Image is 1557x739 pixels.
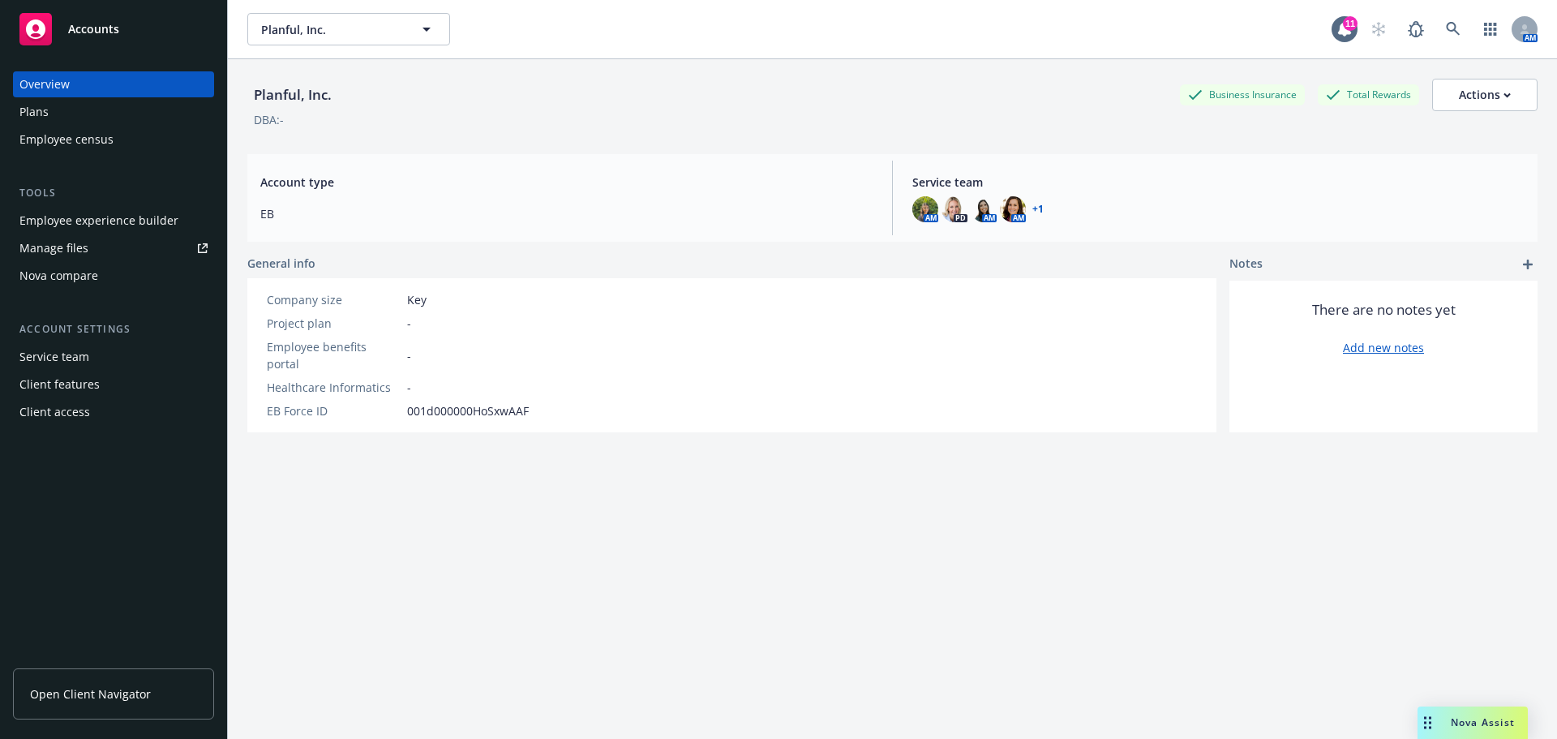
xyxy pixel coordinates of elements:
[267,291,401,308] div: Company size
[19,372,100,397] div: Client features
[1000,196,1026,222] img: photo
[912,174,1525,191] span: Service team
[13,71,214,97] a: Overview
[941,196,967,222] img: photo
[13,127,214,153] a: Employee census
[1318,84,1419,105] div: Total Rewards
[68,23,119,36] span: Accounts
[1459,79,1511,110] div: Actions
[1362,13,1395,45] a: Start snowing
[19,399,90,425] div: Client access
[1518,255,1538,274] a: add
[267,402,401,419] div: EB Force ID
[1229,255,1263,274] span: Notes
[1418,707,1528,739] button: Nova Assist
[13,235,214,261] a: Manage files
[407,402,529,419] span: 001d000000HoSxwAAF
[267,338,401,372] div: Employee benefits portal
[1474,13,1507,45] a: Switch app
[1418,707,1438,739] div: Drag to move
[19,127,114,153] div: Employee census
[1343,16,1358,31] div: 11
[19,71,70,97] div: Overview
[1451,715,1515,729] span: Nova Assist
[1432,79,1538,111] button: Actions
[13,399,214,425] a: Client access
[1032,204,1044,214] a: +1
[19,99,49,125] div: Plans
[1437,13,1469,45] a: Search
[260,205,873,222] span: EB
[1343,339,1424,356] a: Add new notes
[13,372,214,397] a: Client features
[19,344,89,370] div: Service team
[267,379,401,396] div: Healthcare Informatics
[971,196,997,222] img: photo
[13,321,214,337] div: Account settings
[13,6,214,52] a: Accounts
[247,84,338,105] div: Planful, Inc.
[261,21,401,38] span: Planful, Inc.
[267,315,401,332] div: Project plan
[247,255,315,272] span: General info
[1400,13,1432,45] a: Report a Bug
[407,315,411,332] span: -
[407,291,427,308] span: Key
[1312,300,1456,320] span: There are no notes yet
[13,99,214,125] a: Plans
[260,174,873,191] span: Account type
[13,344,214,370] a: Service team
[30,685,151,702] span: Open Client Navigator
[19,263,98,289] div: Nova compare
[912,196,938,222] img: photo
[13,185,214,201] div: Tools
[407,379,411,396] span: -
[19,235,88,261] div: Manage files
[407,347,411,364] span: -
[247,13,450,45] button: Planful, Inc.
[1180,84,1305,105] div: Business Insurance
[13,208,214,234] a: Employee experience builder
[254,111,284,128] div: DBA: -
[13,263,214,289] a: Nova compare
[19,208,178,234] div: Employee experience builder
